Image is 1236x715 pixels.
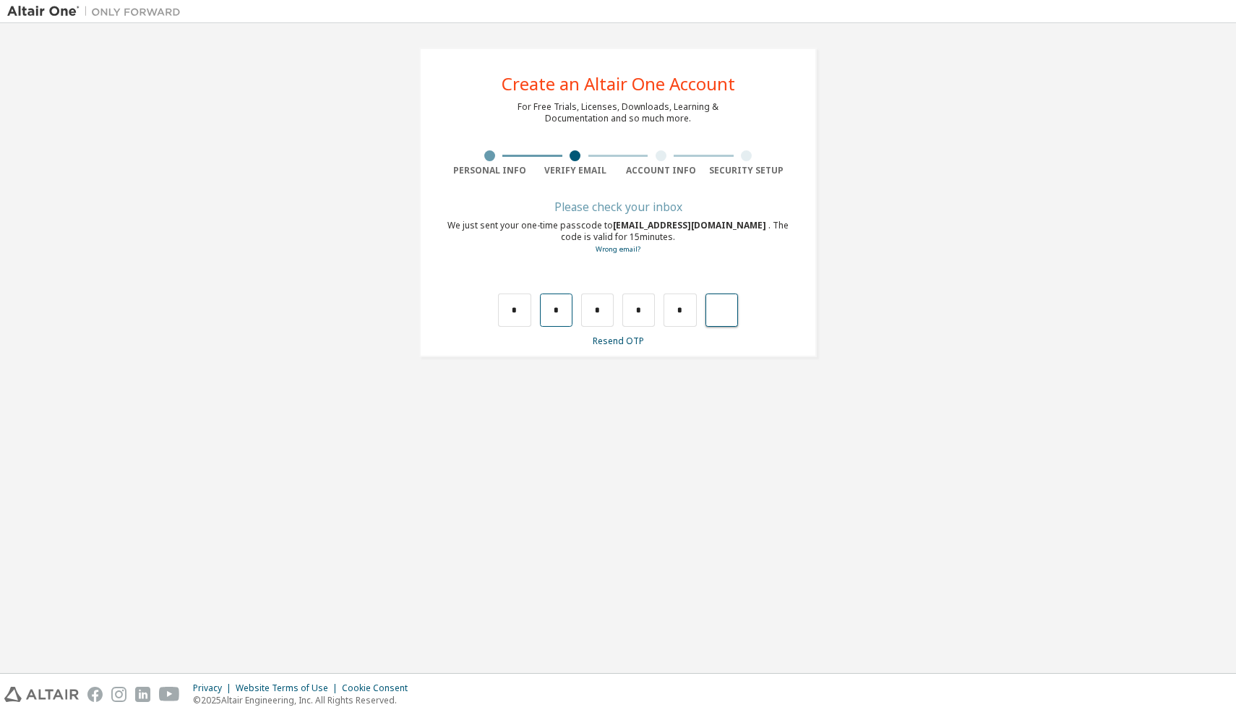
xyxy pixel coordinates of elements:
img: altair_logo.svg [4,687,79,702]
div: Create an Altair One Account [502,75,735,93]
div: For Free Trials, Licenses, Downloads, Learning & Documentation and so much more. [518,101,718,124]
a: Resend OTP [593,335,644,347]
div: Security Setup [704,165,790,176]
div: Cookie Consent [342,682,416,694]
span: [EMAIL_ADDRESS][DOMAIN_NAME] [613,219,768,231]
img: youtube.svg [159,687,180,702]
div: Website Terms of Use [236,682,342,694]
img: Altair One [7,4,188,19]
div: Personal Info [447,165,533,176]
div: Verify Email [533,165,619,176]
div: Please check your inbox [447,202,789,211]
img: linkedin.svg [135,687,150,702]
p: © 2025 Altair Engineering, Inc. All Rights Reserved. [193,694,416,706]
div: We just sent your one-time passcode to . The code is valid for 15 minutes. [447,220,789,255]
a: Go back to the registration form [596,244,640,254]
div: Account Info [618,165,704,176]
img: facebook.svg [87,687,103,702]
img: instagram.svg [111,687,126,702]
div: Privacy [193,682,236,694]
